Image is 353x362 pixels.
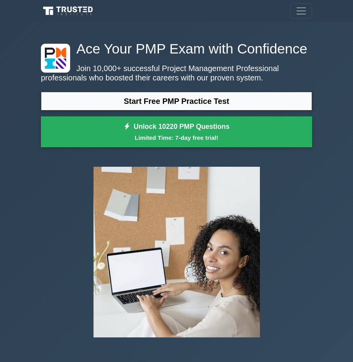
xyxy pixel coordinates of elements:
button: Toggle navigation [290,3,312,19]
small: Limited Time: 7-day free trial! [51,133,302,142]
a: Unlock 10220 PMP QuestionsLimited Time: 7-day free trial! [41,116,312,148]
p: Join 10,000+ successful Project Management Professional professionals who boosted their careers w... [41,64,312,82]
h1: Ace Your PMP Exam with Confidence [41,41,312,57]
a: Start Free PMP Practice Test [41,92,312,111]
